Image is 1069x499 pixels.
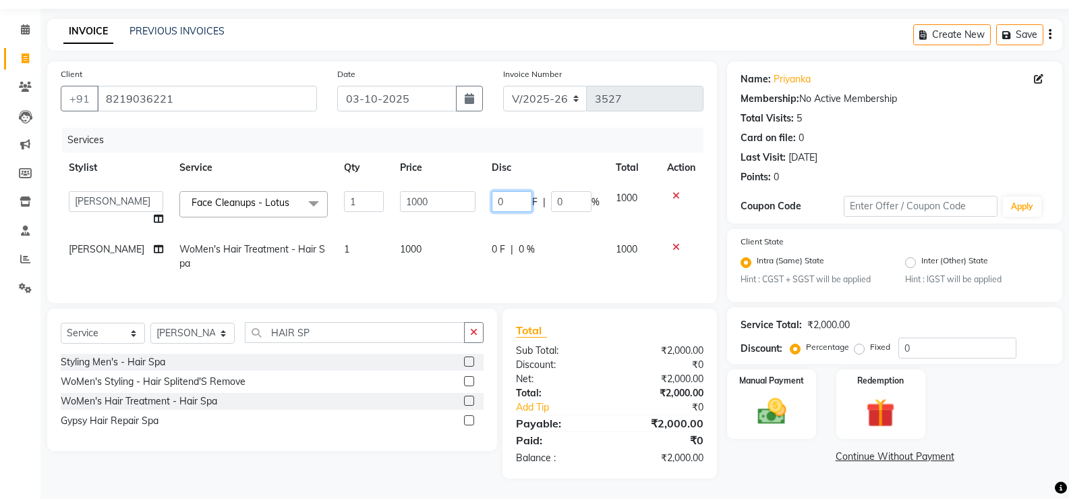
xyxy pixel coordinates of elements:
span: F [532,195,538,209]
span: 1000 [616,192,637,204]
div: Points: [741,170,771,184]
small: Hint : CGST + SGST will be applied [741,273,884,286]
button: Apply [1003,196,1041,217]
label: Inter (Other) State [921,255,988,271]
span: | [511,242,513,257]
a: Add Tip [506,400,627,415]
div: ₹2,000.00 [610,372,714,386]
div: Card on file: [741,131,796,145]
div: 0 [799,131,804,145]
button: +91 [61,86,98,111]
th: Qty [336,153,392,183]
th: Disc [484,153,608,183]
a: PREVIOUS INVOICES [129,25,225,37]
a: Priyanka [774,72,811,86]
label: Fixed [870,341,890,353]
span: 1 [344,243,349,255]
th: Stylist [61,153,171,183]
div: Total: [506,386,610,400]
label: Invoice Number [503,68,562,80]
div: ₹2,000.00 [807,318,850,332]
th: Service [171,153,336,183]
div: Last Visit: [741,151,786,165]
label: Date [337,68,355,80]
button: Create New [913,24,991,45]
div: Net: [506,372,610,386]
div: ₹2,000.00 [610,344,714,358]
div: Coupon Code [741,199,843,213]
div: [DATE] [788,151,817,165]
div: ₹0 [610,358,714,372]
div: Paid: [506,432,610,448]
span: 0 F [492,242,505,257]
div: Payable: [506,415,610,431]
span: [PERSON_NAME] [69,243,144,255]
a: Continue Without Payment [730,450,1060,464]
input: Search by Name/Mobile/Email/Code [97,86,317,111]
div: 5 [797,111,802,126]
span: WoMen's Hair Treatment - Hair Spa [179,243,325,269]
img: _gift.svg [857,395,904,431]
input: Search or Scan [245,322,465,343]
img: _cash.svg [749,395,795,428]
span: Face Cleanups - Lotus [192,196,289,209]
div: WoMen's Hair Treatment - Hair Spa [61,394,217,409]
div: ₹2,000.00 [610,415,714,431]
label: Percentage [806,341,849,353]
th: Action [659,153,703,183]
div: Name: [741,72,771,86]
div: ₹2,000.00 [610,386,714,400]
div: ₹2,000.00 [610,451,714,465]
div: Balance : [506,451,610,465]
div: Discount: [741,342,782,356]
div: Gypsy Hair Repair Spa [61,414,158,428]
span: 0 % [519,242,535,257]
div: ₹0 [627,400,714,415]
input: Enter Offer / Coupon Code [844,196,998,217]
div: Total Visits: [741,111,794,126]
span: 1000 [400,243,422,255]
div: No Active Membership [741,92,1049,106]
div: Service Total: [741,318,802,332]
div: Styling Men's - Hair Spa [61,355,165,369]
label: Intra (Same) State [757,255,824,271]
div: WoMen's Styling - Hair Splitend'S Remove [61,375,245,389]
label: Redemption [857,375,904,387]
a: x [289,196,295,209]
span: 1000 [616,243,637,255]
label: Manual Payment [739,375,804,387]
th: Total [608,153,660,183]
span: % [591,195,600,209]
label: Client [61,68,82,80]
button: Save [996,24,1043,45]
div: Discount: [506,358,610,372]
span: Total [516,323,547,338]
small: Hint : IGST will be applied [905,273,1049,286]
div: Sub Total: [506,344,610,358]
div: ₹0 [610,432,714,448]
span: | [543,195,546,209]
label: Client State [741,236,784,248]
div: Membership: [741,92,799,106]
div: 0 [774,170,779,184]
a: INVOICE [63,20,113,44]
div: Services [62,128,714,153]
th: Price [392,153,484,183]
